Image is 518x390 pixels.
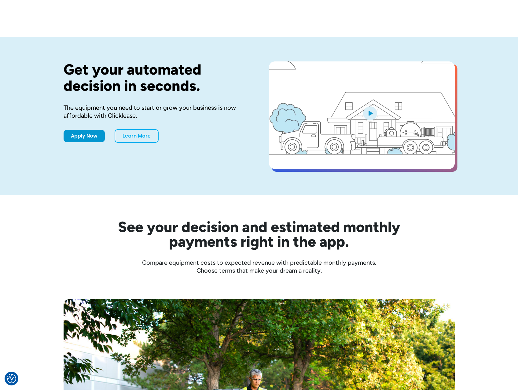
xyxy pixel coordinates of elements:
img: Revisit consent button [7,374,16,383]
h1: Get your automated decision in seconds. [64,61,249,94]
button: Consent Preferences [7,374,16,383]
img: Blue play button logo on a light blue circular background [362,105,378,122]
a: Learn More [115,129,159,143]
h2: See your decision and estimated monthly payments right in the app. [88,219,430,249]
a: Apply Now [64,130,105,142]
a: open lightbox [269,61,455,169]
div: Compare equipment costs to expected revenue with predictable monthly payments. Choose terms that ... [64,259,455,274]
div: The equipment you need to start or grow your business is now affordable with Clicklease. [64,104,249,120]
